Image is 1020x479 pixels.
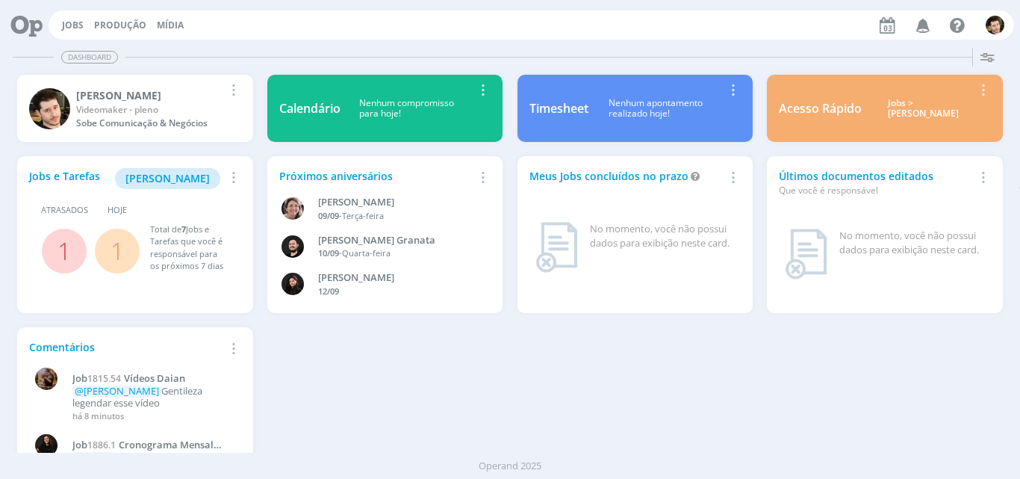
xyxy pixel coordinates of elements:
a: Jobs [62,19,84,31]
span: há 8 minutos [72,410,124,421]
a: Job1815.54Vídeos Daian [72,373,233,385]
a: 1 [57,235,71,267]
p: Gentileza legendar esse vídeo [72,386,233,409]
img: B [282,235,304,258]
a: Job1886.1Cronograma Mensal Outubro [72,439,233,451]
div: Nenhum apontamento realizado hoje! [588,98,724,120]
span: @[PERSON_NAME] [75,384,159,398]
a: TimesheetNenhum apontamentorealizado hoje! [517,75,753,142]
span: 1886.1 [87,439,116,451]
div: - [318,247,476,260]
span: Terça-feira [342,210,384,221]
div: Jobs > [PERSON_NAME] [873,98,973,120]
span: Quarta-feira [342,247,391,259]
button: Produção [90,19,151,31]
div: Últimos documentos editados [779,168,973,197]
div: Acesso Rápido [779,99,862,117]
img: V [29,88,70,129]
div: Luana da Silva de Andrade [318,271,476,285]
a: [PERSON_NAME] [115,170,220,185]
div: No momento, você não possui dados para exibição neste card. [839,229,984,258]
div: Que você é responsável [779,184,973,197]
div: No momento, você não possui dados para exibição neste card. [590,222,735,251]
div: - [318,210,476,223]
span: 10/09 [318,247,339,259]
span: 7 [181,223,186,235]
div: Bruno Corralo Granata [318,233,476,248]
span: Hoje [108,204,127,217]
a: Mídia [157,19,184,31]
span: 09/09 [318,210,339,221]
img: L [282,273,304,295]
span: Vídeos Daian [124,371,185,385]
span: Cronograma Mensal Outubro [72,438,214,463]
span: Dashboard [61,51,118,64]
div: Sobe Comunicação & Negócios [76,117,223,130]
img: A [35,368,57,390]
img: V [986,16,1004,34]
span: [PERSON_NAME] [125,171,210,185]
button: V [985,12,1005,38]
a: Produção [94,19,146,31]
div: Calendário [279,99,340,117]
div: Vinícius Marques [76,87,223,103]
div: Timesheet [529,99,588,117]
img: dashboard_not_found.png [785,229,827,279]
div: Total de Jobs e Tarefas que você é responsável para os próximos 7 dias [150,223,226,273]
span: 1815.54 [87,372,121,385]
span: 12/09 [318,285,339,297]
img: S [35,434,57,457]
div: Nenhum compromisso para hoje! [340,98,473,120]
div: Próximos aniversários [279,168,473,184]
div: Videomaker - pleno [76,103,223,117]
span: Atrasados [41,204,88,217]
button: Mídia [152,19,188,31]
button: [PERSON_NAME] [115,168,220,189]
div: Aline Beatriz Jackisch [318,195,476,210]
div: Meus Jobs concluídos no prazo [529,168,724,184]
button: Jobs [57,19,88,31]
a: V[PERSON_NAME]Videomaker - plenoSobe Comunicação & Negócios [17,75,252,142]
img: A [282,197,304,220]
img: dashboard_not_found.png [535,222,578,273]
div: Jobs e Tarefas [29,168,223,189]
a: 1 [111,235,124,267]
div: Comentários [29,339,223,355]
